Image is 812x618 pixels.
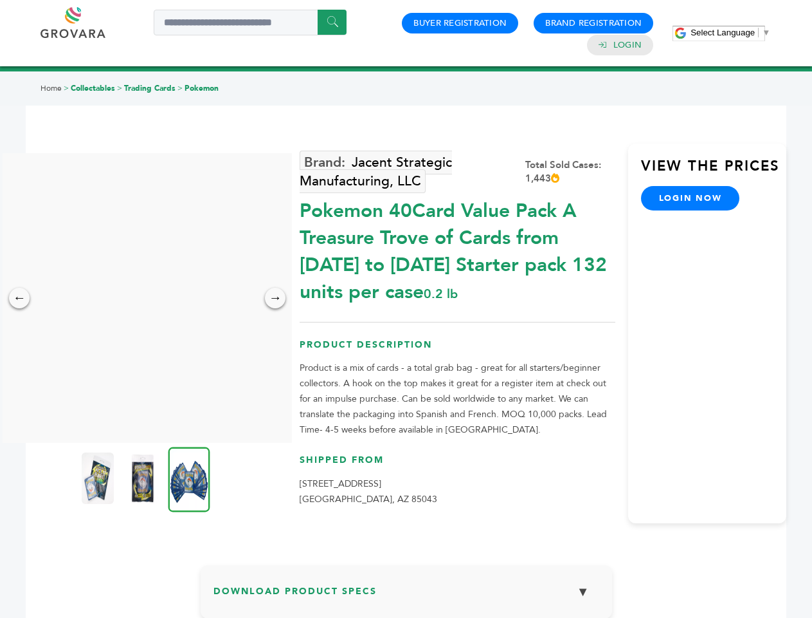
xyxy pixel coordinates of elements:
[117,83,122,93] span: >
[424,285,458,303] span: 0.2 lb
[567,578,599,606] button: ▼
[300,339,615,361] h3: Product Description
[641,156,786,186] h3: View the Prices
[168,447,210,512] img: Pokemon 40-Card Value Pack – A Treasure Trove of Cards from 1996 to 2024 - Starter pack! 132 unit...
[213,578,599,615] h3: Download Product Specs
[690,28,755,37] span: Select Language
[690,28,770,37] a: Select Language​
[64,83,69,93] span: >
[758,28,759,37] span: ​
[9,288,30,308] div: ←
[300,454,615,476] h3: Shipped From
[71,83,115,93] a: Collectables
[300,151,452,193] a: Jacent Strategic Manufacturing, LLC
[124,83,176,93] a: Trading Cards
[41,83,62,93] a: Home
[762,28,770,37] span: ▼
[525,158,615,185] div: Total Sold Cases: 1,443
[300,476,615,507] p: [STREET_ADDRESS] [GEOGRAPHIC_DATA], AZ 85043
[613,39,642,51] a: Login
[154,10,347,35] input: Search a product or brand...
[413,17,507,29] a: Buyer Registration
[545,17,642,29] a: Brand Registration
[177,83,183,93] span: >
[300,191,615,306] div: Pokemon 40Card Value Pack A Treasure Trove of Cards from [DATE] to [DATE] Starter pack 132 units ...
[185,83,219,93] a: Pokemon
[300,360,615,438] p: Product is a mix of cards - a total grab bag - great for all starters/beginner collectors. A hook...
[127,453,159,504] img: Pokemon 40-Card Value Pack – A Treasure Trove of Cards from 1996 to 2024 - Starter pack! 132 unit...
[641,186,740,211] a: login now
[265,288,285,308] div: →
[82,453,114,504] img: Pokemon 40-Card Value Pack – A Treasure Trove of Cards from 1996 to 2024 - Starter pack! 132 unit...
